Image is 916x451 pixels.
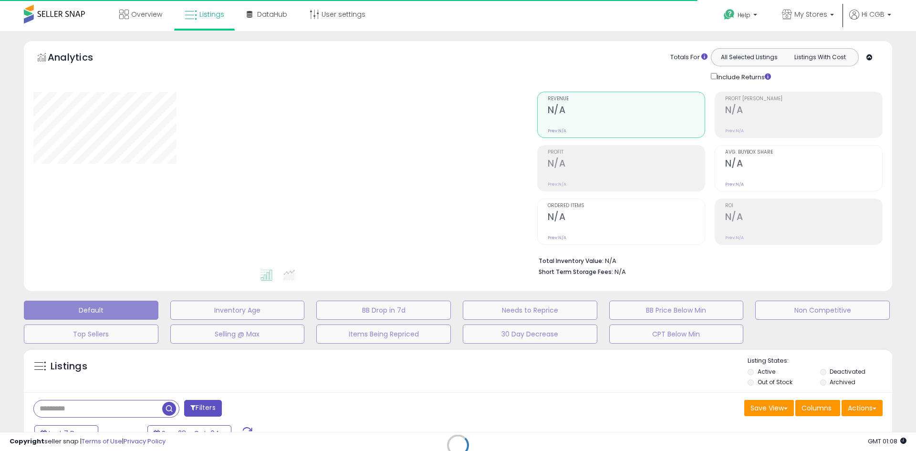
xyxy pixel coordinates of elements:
[725,158,882,171] h2: N/A
[257,10,287,19] span: DataHub
[725,128,744,134] small: Prev: N/A
[755,301,890,320] button: Non Competitive
[723,9,735,21] i: Get Help
[548,181,566,187] small: Prev: N/A
[539,254,875,266] li: N/A
[725,235,744,241] small: Prev: N/A
[548,105,705,117] h2: N/A
[794,10,827,19] span: My Stores
[609,301,744,320] button: BB Price Below Min
[539,257,604,265] b: Total Inventory Value:
[548,211,705,224] h2: N/A
[548,158,705,171] h2: N/A
[670,53,708,62] div: Totals For
[614,267,626,276] span: N/A
[714,51,785,63] button: All Selected Listings
[10,437,166,446] div: seller snap | |
[738,11,750,19] span: Help
[725,105,882,117] h2: N/A
[548,203,705,209] span: Ordered Items
[170,301,305,320] button: Inventory Age
[784,51,855,63] button: Listings With Cost
[725,211,882,224] h2: N/A
[539,268,613,276] b: Short Term Storage Fees:
[131,10,162,19] span: Overview
[10,437,44,446] strong: Copyright
[725,96,882,102] span: Profit [PERSON_NAME]
[316,325,451,344] button: Items Being Repriced
[199,10,224,19] span: Listings
[849,10,891,31] a: Hi CGB
[24,325,158,344] button: Top Sellers
[463,325,597,344] button: 30 Day Decrease
[548,128,566,134] small: Prev: N/A
[862,10,885,19] span: Hi CGB
[548,150,705,155] span: Profit
[725,150,882,155] span: Avg. Buybox Share
[716,1,767,31] a: Help
[609,325,744,344] button: CPT Below Min
[24,301,158,320] button: Default
[48,51,112,66] h5: Analytics
[463,301,597,320] button: Needs to Reprice
[704,71,782,82] div: Include Returns
[725,203,882,209] span: ROI
[548,235,566,241] small: Prev: N/A
[725,181,744,187] small: Prev: N/A
[170,325,305,344] button: Selling @ Max
[548,96,705,102] span: Revenue
[316,301,451,320] button: BB Drop in 7d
